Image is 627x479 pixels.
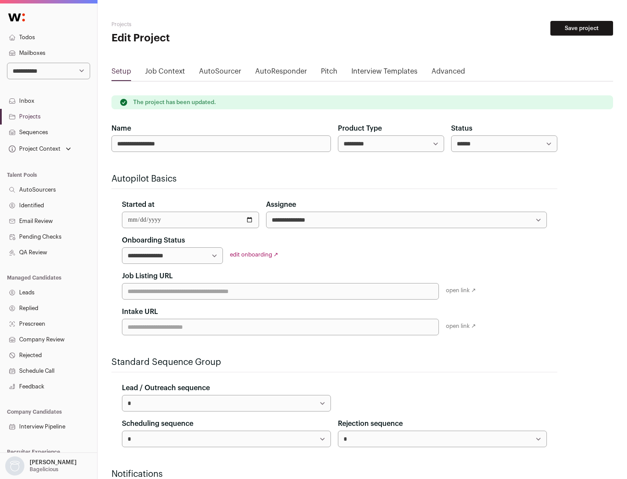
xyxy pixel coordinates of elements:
h1: Edit Project [111,31,279,45]
a: Advanced [431,66,465,80]
label: Scheduling sequence [122,418,193,429]
label: Status [451,123,472,134]
p: The project has been updated. [133,99,216,106]
label: Onboarding Status [122,235,185,246]
h2: Projects [111,21,279,28]
button: Open dropdown [7,143,73,155]
button: Open dropdown [3,456,78,476]
label: Name [111,123,131,134]
label: Started at [122,199,155,210]
img: nopic.png [5,456,24,476]
label: Rejection sequence [338,418,403,429]
img: Wellfound [3,9,30,26]
label: Product Type [338,123,382,134]
a: edit onboarding ↗ [230,252,278,257]
p: Bagelicious [30,466,58,473]
label: Job Listing URL [122,271,173,281]
a: Job Context [145,66,185,80]
p: [PERSON_NAME] [30,459,77,466]
label: Assignee [266,199,296,210]
h2: Standard Sequence Group [111,356,557,368]
a: Setup [111,66,131,80]
div: Project Context [7,145,61,152]
h2: Autopilot Basics [111,173,557,185]
a: Interview Templates [351,66,418,80]
label: Intake URL [122,307,158,317]
a: AutoSourcer [199,66,241,80]
a: AutoResponder [255,66,307,80]
label: Lead / Outreach sequence [122,383,210,393]
button: Save project [550,21,613,36]
a: Pitch [321,66,337,80]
